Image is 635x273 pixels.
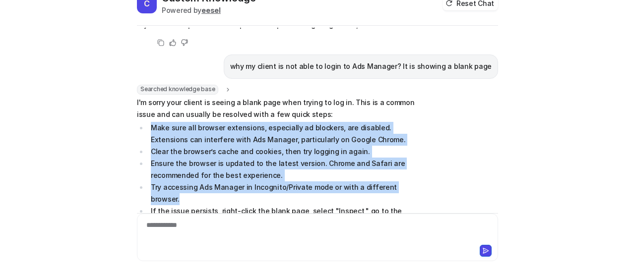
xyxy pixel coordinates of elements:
[148,122,427,146] li: Make sure all browser extensions, especially ad blockers, are disabled. Extensions can interfere ...
[201,6,221,14] b: eesel
[148,158,427,181] li: Ensure the browser is updated to the latest version. Chrome and Safari are recommended for the be...
[148,181,427,205] li: Try accessing Ads Manager in Incognito/Private mode or with a different browser.
[230,60,492,72] p: why my client is not able to login to Ads Manager? It is showing a blank page
[137,85,218,95] span: Searched knowledge base
[148,146,427,158] li: Clear the browser’s cache and cookies, then try logging in again.
[137,97,427,120] p: I'm sorry your client is seeing a blank page when trying to log in. This is a common issue and ca...
[148,205,427,229] li: If the issue persists, right-click the blank page, select "Inspect," go to the "Console" tab, and...
[162,5,256,15] div: Powered by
